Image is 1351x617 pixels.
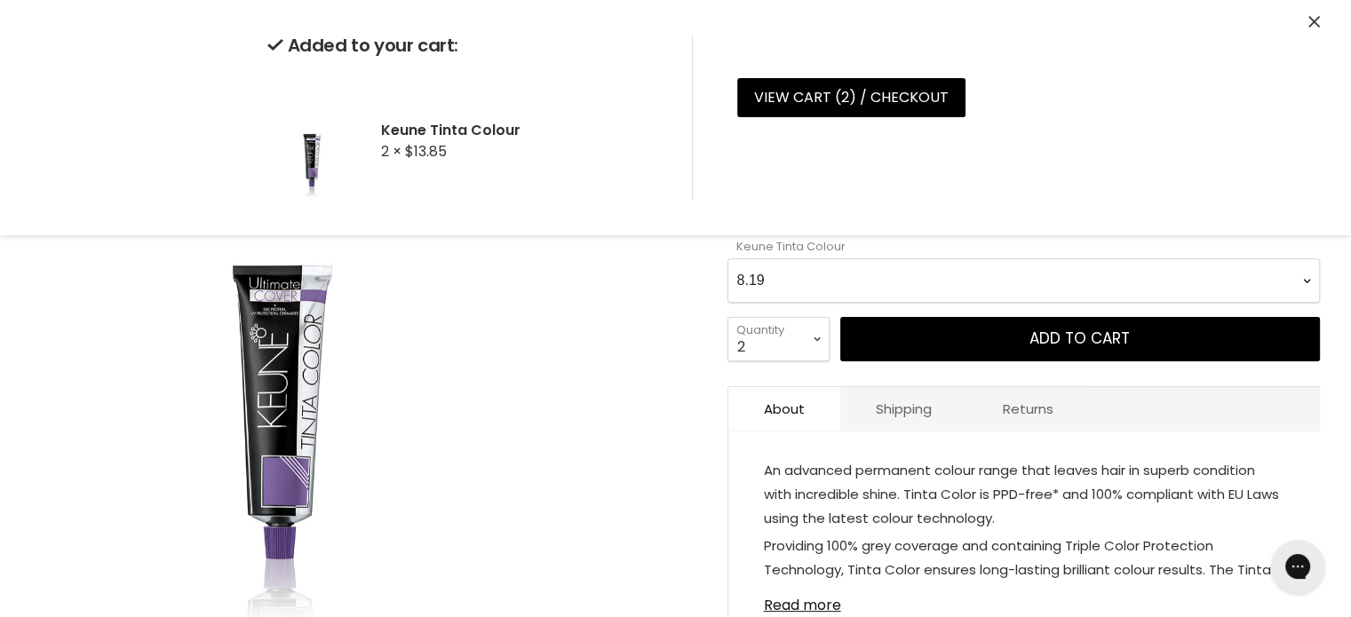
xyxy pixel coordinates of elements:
span: Add to cart [1029,328,1130,349]
span: $13.85 [405,141,447,162]
button: Close [1308,13,1320,32]
button: Add to cart [840,317,1320,361]
a: Returns [967,387,1089,431]
a: View cart (2) / Checkout [737,78,966,117]
iframe: Gorgias live chat messenger [1262,534,1333,599]
a: Shipping [840,387,967,431]
a: Read more [764,587,1284,613]
span: An advanced permanent colour range that leaves hair in superb condition with incredible shine. Ti... [764,461,1279,527]
a: About [728,387,840,431]
img: Keune Tinta Colour [267,81,356,200]
span: 2 × [381,141,401,162]
h2: Added to your cart: [267,36,664,56]
label: Keune Tinta Colour [727,238,846,255]
span: 2 [841,87,849,107]
h2: Keune Tinta Colour [381,121,664,139]
select: Quantity [727,317,830,361]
